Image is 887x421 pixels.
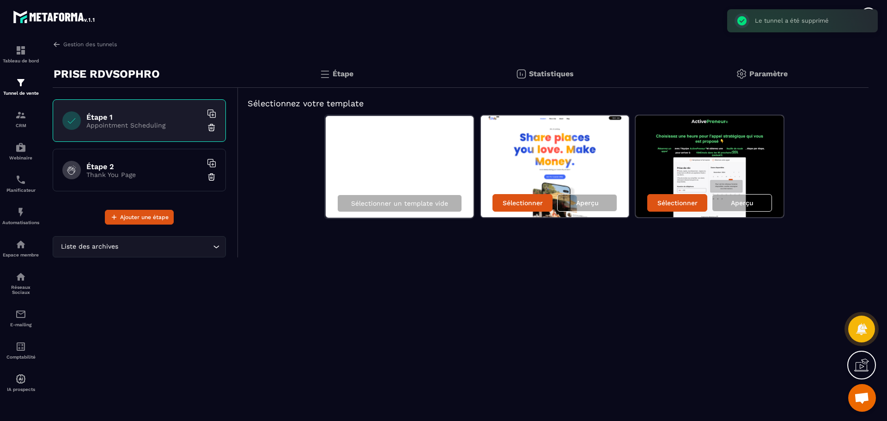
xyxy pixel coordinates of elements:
[120,213,169,222] span: Ajouter une étape
[15,77,26,88] img: formation
[636,116,784,217] img: image
[2,354,39,360] p: Comptabilité
[2,200,39,232] a: automationsautomationsAutomatisations
[503,199,543,207] p: Sélectionner
[2,38,39,70] a: formationformationTableau de bord
[15,45,26,56] img: formation
[516,68,527,79] img: stats.20deebd0.svg
[2,322,39,327] p: E-mailing
[736,68,747,79] img: setting-gr.5f69749f.svg
[529,69,574,78] p: Statistiques
[576,199,599,207] p: Aperçu
[2,167,39,200] a: schedulerschedulerPlanificateur
[53,40,117,49] a: Gestion des tunnels
[15,373,26,384] img: automations
[848,384,876,412] a: Ouvrir le chat
[2,91,39,96] p: Tunnel de vente
[207,172,216,182] img: trash
[2,155,39,160] p: Webinaire
[2,302,39,334] a: emailemailE-mailing
[319,68,330,79] img: bars.0d591741.svg
[2,232,39,264] a: automationsautomationsEspace membre
[15,341,26,352] img: accountant
[86,122,202,129] p: Appointment Scheduling
[207,123,216,132] img: trash
[86,171,202,178] p: Thank You Page
[2,70,39,103] a: formationformationTunnel de vente
[53,40,61,49] img: arrow
[54,65,160,83] p: PRISE RDVSOPHRO
[2,103,39,135] a: formationformationCRM
[120,242,211,252] input: Search for option
[749,69,788,78] p: Paramètre
[2,220,39,225] p: Automatisations
[2,123,39,128] p: CRM
[53,236,226,257] div: Search for option
[248,97,859,110] h5: Sélectionnez votre template
[481,116,629,217] img: image
[15,110,26,121] img: formation
[59,242,120,252] span: Liste des archives
[333,69,353,78] p: Étape
[2,188,39,193] p: Planificateur
[2,252,39,257] p: Espace membre
[657,199,698,207] p: Sélectionner
[105,210,174,225] button: Ajouter une étape
[15,271,26,282] img: social-network
[15,239,26,250] img: automations
[2,58,39,63] p: Tableau de bord
[15,309,26,320] img: email
[2,387,39,392] p: IA prospects
[2,135,39,167] a: automationsautomationsWebinaire
[86,162,202,171] h6: Étape 2
[731,199,753,207] p: Aperçu
[13,8,96,25] img: logo
[2,264,39,302] a: social-networksocial-networkRéseaux Sociaux
[15,207,26,218] img: automations
[15,174,26,185] img: scheduler
[15,142,26,153] img: automations
[2,285,39,295] p: Réseaux Sociaux
[86,113,202,122] h6: Étape 1
[2,334,39,366] a: accountantaccountantComptabilité
[351,200,448,207] p: Sélectionner un template vide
